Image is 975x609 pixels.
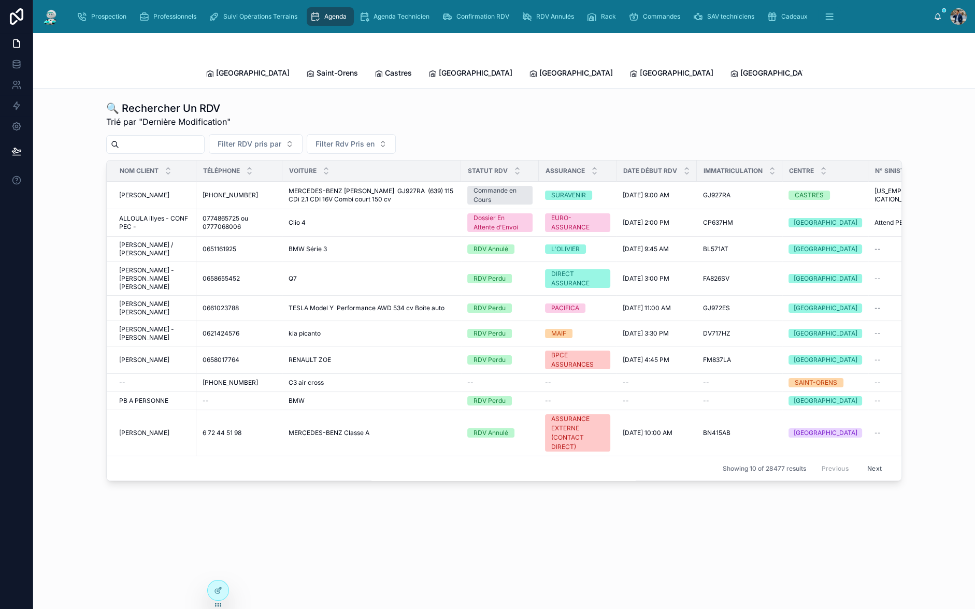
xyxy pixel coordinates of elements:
span: DV717HZ [703,329,730,338]
a: [DATE] 3:30 PM [623,329,691,338]
span: -- [874,356,881,364]
div: DIRECT ASSURANCE [551,269,604,288]
a: DIRECT ASSURANCE [545,269,610,288]
div: L'OLIVIER [551,244,580,254]
span: Statut RDV [468,167,508,175]
a: [GEOGRAPHIC_DATA] [730,64,814,84]
a: kia picanto [289,329,455,338]
span: [DATE] 9:00 AM [623,191,669,199]
a: Suivi Opérations Terrains [206,7,305,26]
img: App logo [41,8,60,25]
a: Agenda Technicien [356,7,437,26]
a: RDV Perdu [467,329,533,338]
a: ASSURANCE EXTERNE (CONTACT DIRECT) [545,414,610,452]
a: -- [874,429,948,437]
span: [PERSON_NAME] [119,429,169,437]
span: Assurance [546,167,585,175]
span: C3 air cross [289,379,324,387]
div: [GEOGRAPHIC_DATA] [794,218,857,227]
span: [PERSON_NAME] [PERSON_NAME] [119,300,190,316]
span: -- [874,304,881,312]
a: Professionnels [136,7,204,26]
div: [GEOGRAPHIC_DATA] [794,396,857,405]
a: [GEOGRAPHIC_DATA] [629,64,713,84]
a: [PERSON_NAME] - [PERSON_NAME] [119,325,190,342]
a: [PERSON_NAME] [119,191,190,199]
span: Nom Client [120,167,159,175]
a: FA826SV [703,274,776,283]
span: Agenda [324,12,347,21]
a: CASTRES [788,191,862,200]
a: Commandes [625,7,687,26]
a: TESLA Model Y Performance AWD 534 cv Boîte auto [289,304,455,312]
a: -- [874,274,948,283]
div: [GEOGRAPHIC_DATA] [794,329,857,338]
span: [PERSON_NAME] - [PERSON_NAME] [PERSON_NAME] [119,266,190,291]
div: RDV Perdu [474,303,506,313]
span: -- [467,379,474,387]
div: PACIFICA [551,303,579,313]
a: [DATE] 3:00 PM [623,274,691,283]
a: [PERSON_NAME] [119,429,190,437]
span: -- [623,397,629,405]
div: RDV Annulé [474,244,508,254]
div: SURAVENIR [551,191,586,200]
span: -- [874,429,881,437]
span: [PERSON_NAME] [119,356,169,364]
a: SURAVENIR [545,191,610,200]
div: [GEOGRAPHIC_DATA] [794,244,857,254]
a: -- [874,379,948,387]
a: MAIF [545,329,610,338]
a: [DATE] 11:00 AM [623,304,691,312]
h1: 🔍 Rechercher Un RDV [106,101,231,115]
span: Suivi Opérations Terrains [223,12,297,21]
span: RDV Annulés [536,12,574,21]
a: BPCE ASSURANCES [545,351,610,369]
span: SAV techniciens [707,12,754,21]
a: RDV Annulé [467,428,533,438]
a: 6 72 44 51 98 [203,429,276,437]
span: Trié par "Dernière Modification" [106,115,231,128]
div: BPCE ASSURANCES [551,351,604,369]
span: Attend PEC [874,219,908,227]
a: -- [874,329,948,338]
span: [DATE] 2:00 PM [623,219,669,227]
span: Confirmation RDV [456,12,509,21]
span: [PERSON_NAME] / [PERSON_NAME] [119,241,190,257]
a: CP637HM [703,219,776,227]
a: -- [874,304,948,312]
div: MAIF [551,329,566,338]
button: Select Button [209,134,303,154]
div: [GEOGRAPHIC_DATA] [794,274,857,283]
a: RDV Perdu [467,355,533,365]
a: [DATE] 2:00 PM [623,219,691,227]
a: [GEOGRAPHIC_DATA] [788,329,862,338]
a: SAINT-ORENS [788,378,862,387]
a: PACIFICA [545,303,610,313]
a: 0658655452 [203,274,276,283]
a: DV717HZ [703,329,776,338]
span: [GEOGRAPHIC_DATA] [640,68,713,78]
a: Cadeaux [764,7,815,26]
span: [DATE] 4:45 PM [623,356,669,364]
span: [DATE] 11:00 AM [623,304,671,312]
div: RDV Perdu [474,274,506,283]
span: Rack [601,12,616,21]
a: RDV Perdu [467,396,533,405]
a: -- [703,397,776,405]
a: -- [623,379,691,387]
span: [PHONE_NUMBER] [203,379,258,387]
span: 0774865725 ou 0777068006 [203,214,276,231]
a: [GEOGRAPHIC_DATA] [788,244,862,254]
span: [DATE] 3:30 PM [623,329,669,338]
span: PB A PERSONNE [119,397,168,405]
span: Cadeaux [781,12,808,21]
div: Dossier En Attente d'Envoi [474,213,526,232]
a: -- [874,397,948,405]
span: 6 72 44 51 98 [203,429,241,437]
a: [DATE] 4:45 PM [623,356,691,364]
a: Clio 4 [289,219,455,227]
a: [GEOGRAPHIC_DATA] [529,64,613,84]
a: MERCEDES-BENZ [PERSON_NAME] GJ927RA (639) 115 CDi 2.1 CDI 16V Combi court 150 cv [289,187,455,204]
